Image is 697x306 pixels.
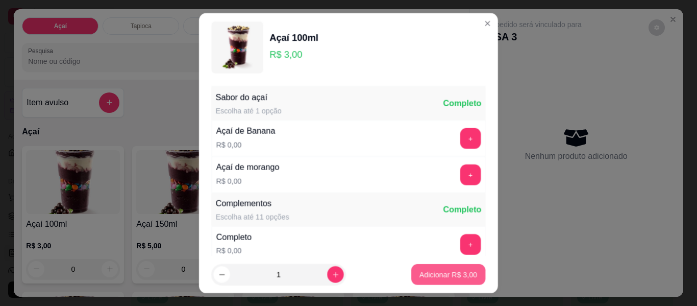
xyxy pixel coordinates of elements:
button: add [460,128,481,149]
button: Close [479,15,496,32]
div: Açaí de Banana [216,125,276,137]
button: add [460,164,481,185]
img: product-image [211,21,263,74]
div: Completo [443,203,481,216]
div: Açaí 100ml [269,31,318,45]
div: Escolha até 11 opções [216,211,289,222]
div: Escolha até 1 opção [216,105,282,115]
div: Completo [216,231,252,243]
p: R$ 3,00 [269,47,318,61]
div: Complementos [216,197,289,209]
div: Sabor do açaí [216,91,282,103]
div: Açaí de morango [216,161,280,173]
button: increase-product-quantity [327,266,344,283]
p: Adicionar R$ 3,00 [419,269,477,279]
p: R$ 0,00 [216,245,252,255]
div: Completo [443,97,481,109]
button: Adicionar R$ 3,00 [411,264,486,285]
p: R$ 0,00 [216,139,276,149]
p: R$ 0,00 [216,176,280,186]
button: decrease-product-quantity [213,266,230,283]
button: add [460,234,481,255]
